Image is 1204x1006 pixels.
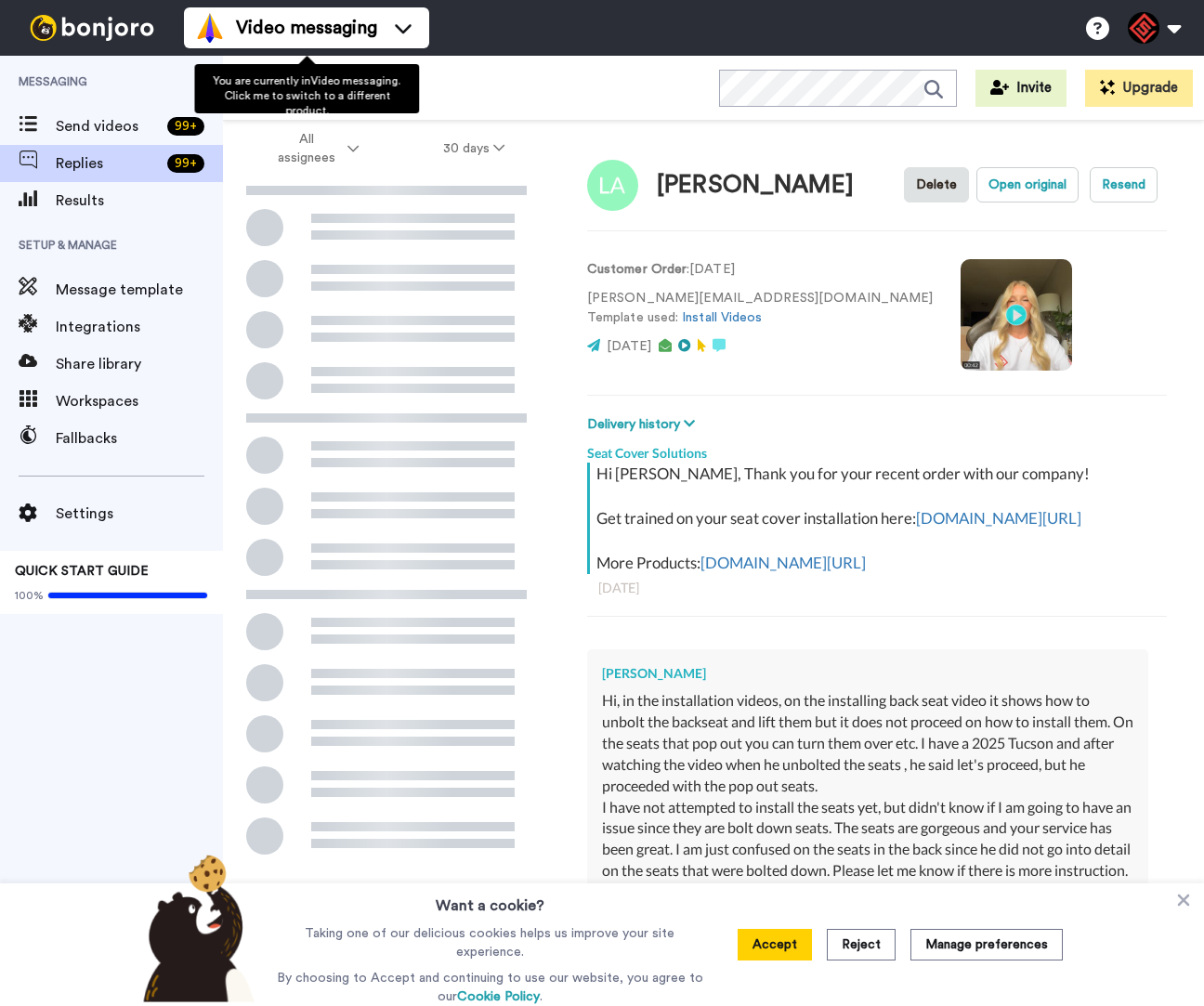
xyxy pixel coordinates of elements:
[587,289,933,328] p: [PERSON_NAME][EMAIL_ADDRESS][DOMAIN_NAME] Template used:
[15,565,149,578] span: QUICK START GUIDE
[436,883,544,917] h3: Want a cookie?
[56,353,223,375] span: Share library
[213,75,400,116] span: You are currently in Video messaging . Click me to switch to a different product.
[56,115,160,137] span: Send videos
[227,123,401,175] button: All assignees
[56,279,223,301] span: Message template
[587,435,1167,463] div: Seat Cover Solutions
[596,463,1162,574] div: Hi [PERSON_NAME], Thank you for your recent order with our company! Get trained on your seat cove...
[738,929,812,960] button: Accept
[195,13,225,43] img: vm-color.svg
[904,167,969,203] button: Delete
[56,390,223,412] span: Workspaces
[1085,70,1193,107] button: Upgrade
[587,414,700,435] button: Delivery history
[975,70,1067,107] button: Invite
[126,854,264,1002] img: bear-with-cookie.png
[1090,167,1158,203] button: Resend
[272,924,708,961] p: Taking one of our delicious cookies helps us improve your site experience.
[268,130,344,167] span: All assignees
[682,311,762,324] a: Install Videos
[602,664,1133,683] div: [PERSON_NAME]
[56,503,223,525] span: Settings
[167,154,204,173] div: 99 +
[587,160,638,211] img: Image of Lynn Albright
[657,172,854,199] div: [PERSON_NAME]
[587,260,933,280] p: : [DATE]
[236,15,377,41] span: Video messaging
[602,690,1133,796] div: Hi, in the installation videos, on the installing back seat video it shows how to unbolt the back...
[167,117,204,136] div: 99 +
[56,427,223,450] span: Fallbacks
[401,132,547,165] button: 30 days
[910,929,1063,960] button: Manage preferences
[827,929,896,960] button: Reject
[22,15,162,41] img: bj-logo-header-white.svg
[700,553,866,572] a: [DOMAIN_NAME][URL]
[457,990,540,1003] a: Cookie Policy
[598,579,1156,597] div: [DATE]
[56,152,160,175] span: Replies
[916,508,1081,528] a: [DOMAIN_NAME][URL]
[602,797,1133,903] div: I have not attempted to install the seats yet, but didn't know if I am going to have an issue sin...
[15,588,44,603] span: 100%
[587,263,687,276] strong: Customer Order
[976,167,1079,203] button: Open original
[272,969,708,1006] p: By choosing to Accept and continuing to use our website, you agree to our .
[607,340,651,353] span: [DATE]
[56,316,223,338] span: Integrations
[56,189,223,212] span: Results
